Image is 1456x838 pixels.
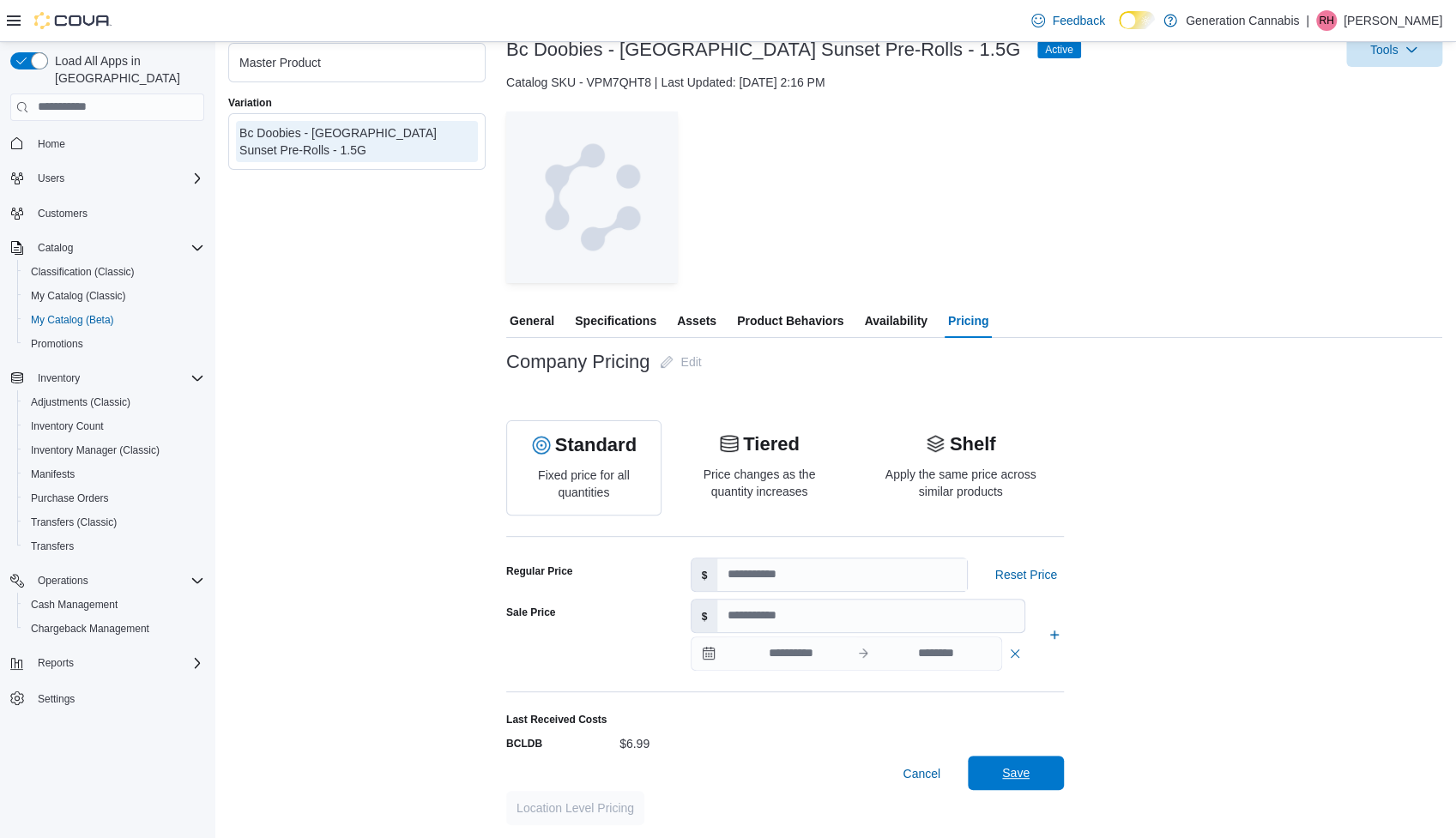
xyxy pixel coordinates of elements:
img: Cova [34,12,112,29]
button: Cash Management [17,593,211,617]
button: Adjustments (Classic) [17,390,211,414]
span: My Catalog (Classic) [24,286,204,306]
button: Edit [653,345,708,379]
button: Location Level Pricing [506,791,644,825]
span: Inventory Count [24,416,204,437]
button: Purchase Orders [17,486,211,510]
button: Classification (Classic) [17,260,211,284]
button: Inventory Count [17,414,211,438]
button: Operations [3,569,211,593]
span: Operations [38,574,88,588]
span: My Catalog (Classic) [31,289,126,303]
button: Catalog [3,236,211,260]
span: Transfers (Classic) [24,512,204,533]
button: Chargeback Management [17,617,211,641]
span: Reports [31,653,204,673]
input: Dark Mode [1119,11,1155,29]
button: My Catalog (Beta) [17,308,211,332]
span: Home [31,133,204,154]
button: Manifests [17,462,211,486]
button: Standard [531,435,637,455]
span: Assets [677,304,716,338]
div: Tiered [719,434,800,455]
a: Home [31,134,72,154]
label: Last Received Costs [506,713,607,726]
p: | [1306,10,1309,31]
button: Operations [31,570,95,591]
a: Transfers [24,536,81,557]
div: Bc Doobies - [GEOGRAPHIC_DATA] Sunset Pre-Rolls - 1.5G [239,124,474,159]
span: Users [31,168,204,189]
a: Chargeback Management [24,618,156,639]
button: Inventory [31,368,87,389]
div: Catalog SKU - VPM7QHT8 | Last Updated: [DATE] 2:16 PM [506,74,1442,91]
span: Promotions [24,334,204,354]
span: Cash Management [24,594,204,615]
button: Customers [3,201,211,226]
p: Fixed price for all quantities [521,467,647,501]
span: My Catalog (Beta) [31,313,114,327]
button: Reports [3,651,211,675]
span: Manifests [31,467,75,481]
img: Image for Cova Placeholder [506,112,678,283]
a: My Catalog (Beta) [24,310,121,330]
span: Inventory [31,368,204,389]
span: Classification (Classic) [31,265,135,279]
span: Specifications [575,304,656,338]
button: Settings [3,685,211,710]
span: Catalog [38,241,73,255]
span: Users [38,172,64,185]
button: Users [31,168,71,189]
a: Transfers (Classic) [24,512,124,533]
a: Purchase Orders [24,488,116,509]
a: My Catalog (Classic) [24,286,133,306]
a: Manifests [24,464,82,485]
span: Operations [31,570,204,591]
span: Adjustments (Classic) [24,392,204,413]
button: Promotions [17,332,211,356]
span: Purchase Orders [24,488,204,509]
span: Reports [38,656,74,670]
input: Press the down key to open a popover containing a calendar. [870,637,1001,670]
span: Pricing [948,304,988,338]
p: [PERSON_NAME] [1344,10,1442,31]
h3: Company Pricing [506,352,649,372]
button: Transfers [17,534,211,558]
p: Generation Cannabis [1186,10,1299,31]
a: Customers [31,203,94,224]
a: Feedback [1024,3,1111,38]
nav: Complex example [10,124,204,756]
svg: to [856,647,870,660]
span: Reset Price [995,566,1057,583]
div: Regular Price [506,564,572,578]
span: Active [1037,41,1081,58]
label: Sale Price [506,606,555,619]
button: Inventory Manager (Classic) [17,438,211,462]
a: Settings [31,689,82,709]
a: Classification (Classic) [24,262,142,282]
span: Transfers (Classic) [31,515,117,529]
span: Purchase Orders [31,491,109,505]
a: Cash Management [24,594,124,615]
span: Inventory Manager (Classic) [24,440,204,461]
span: Transfers [24,536,204,557]
p: Price changes as the quantity increases [696,466,824,500]
h3: Bc Doobies - [GEOGRAPHIC_DATA] Sunset Pre-Rolls - 1.5G [506,39,1020,60]
span: Inventory [38,371,80,385]
label: $ [692,558,718,591]
span: Settings [31,687,204,708]
a: Adjustments (Classic) [24,392,137,413]
span: Inventory Count [31,419,104,433]
button: Save [968,756,1064,790]
span: Dark Mode [1119,29,1120,30]
button: Transfers (Classic) [17,510,211,534]
button: Users [3,166,211,190]
button: Shelf [926,434,996,455]
span: Save [1002,764,1030,781]
span: Feedback [1052,12,1104,29]
a: Inventory Count [24,416,111,437]
button: Inventory [3,366,211,390]
button: Tools [1346,33,1442,67]
span: Customers [31,202,204,224]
